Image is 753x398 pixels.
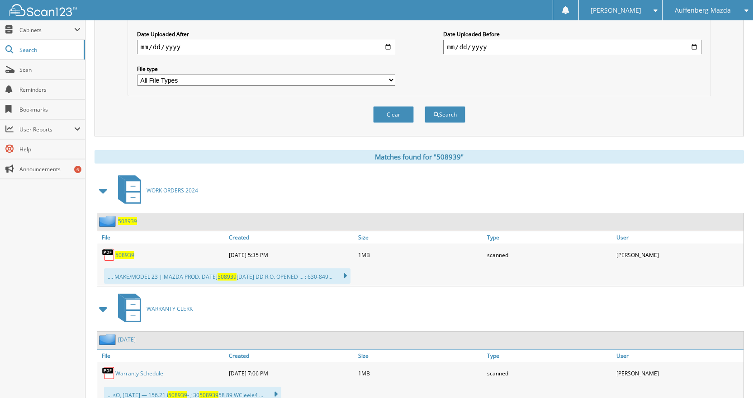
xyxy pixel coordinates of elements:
span: [PERSON_NAME] [591,8,641,13]
a: File [97,350,227,362]
a: User [614,350,744,362]
a: WARRANTY CLERK [113,291,193,327]
a: Size [356,231,485,243]
a: 508939 [118,217,137,225]
a: Type [485,231,614,243]
a: Warranty Schedule [115,370,163,377]
div: 6 [74,166,81,173]
a: User [614,231,744,243]
span: Announcements [19,165,81,173]
span: Bookmarks [19,106,81,113]
div: [PERSON_NAME] [614,246,744,264]
div: [DATE] 7:06 PM [227,364,356,382]
label: File type [137,65,395,73]
span: Cabinets [19,26,74,34]
span: 508939 [218,273,237,281]
div: 1MB [356,246,485,264]
span: Help [19,145,81,153]
label: Date Uploaded Before [443,30,701,38]
button: Clear [373,106,414,123]
iframe: Chat Widget [708,355,753,398]
input: end [443,40,701,54]
div: [DATE] 5:35 PM [227,246,356,264]
img: scan123-logo-white.svg [9,4,77,16]
div: [PERSON_NAME] [614,364,744,382]
input: start [137,40,395,54]
span: Reminders [19,86,81,94]
div: 1MB [356,364,485,382]
span: Auffenberg Mazda [675,8,731,13]
a: WORK ORDERS 2024 [113,173,198,208]
a: Created [227,350,356,362]
a: Created [227,231,356,243]
a: Type [485,350,614,362]
img: folder2.png [99,334,118,345]
div: Matches found for "508939" [95,150,744,164]
span: Scan [19,66,81,74]
div: scanned [485,246,614,264]
span: WORK ORDERS 2024 [147,187,198,194]
span: Search [19,46,79,54]
a: 508939 [115,251,134,259]
img: folder2.png [99,215,118,227]
label: Date Uploaded After [137,30,395,38]
div: .... MAKE/MODEL 23 | MAZDA PROD. DATE] [DATE] DD R.O. OPENED ... : 630-849... [104,268,350,284]
img: PDF.png [102,366,115,380]
a: Size [356,350,485,362]
img: PDF.png [102,248,115,262]
span: User Reports [19,126,74,133]
a: File [97,231,227,243]
span: WARRANTY CLERK [147,305,193,313]
a: [DATE] [118,336,136,343]
button: Search [425,106,465,123]
div: scanned [485,364,614,382]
